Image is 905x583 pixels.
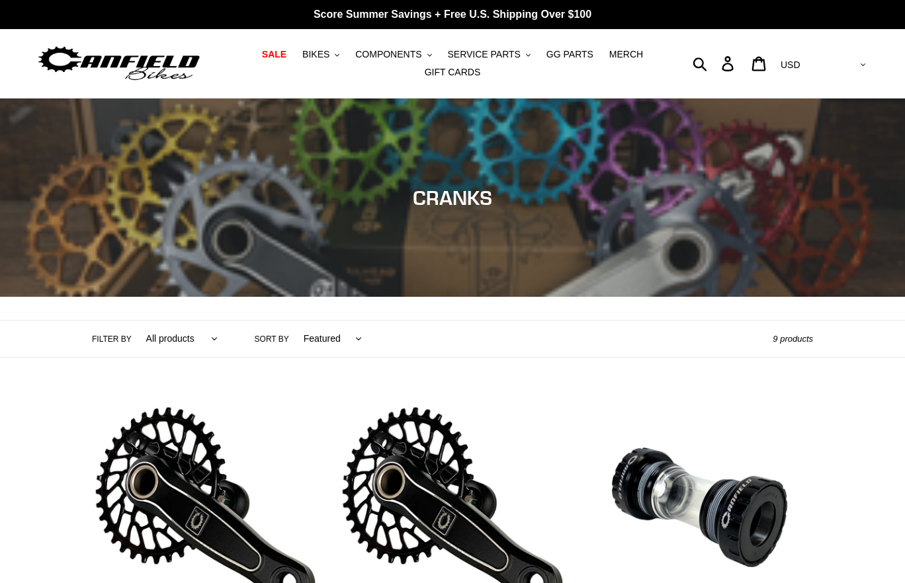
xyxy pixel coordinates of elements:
[255,46,293,63] a: SALE
[262,49,286,60] span: SALE
[255,333,289,345] label: Sort by
[355,49,421,60] span: COMPONENTS
[349,46,438,63] button: COMPONENTS
[302,49,329,60] span: BIKES
[296,46,346,63] button: BIKES
[413,186,492,210] span: CRANKS
[540,46,600,63] a: GG PARTS
[609,49,643,60] span: MERCH
[603,46,650,63] a: MERCH
[441,46,537,63] button: SERVICE PARTS
[546,49,593,60] span: GG PARTS
[92,333,132,345] label: Filter by
[36,43,202,85] img: Canfield Bikes
[418,63,488,81] a: GIFT CARDS
[425,67,481,78] span: GIFT CARDS
[773,334,813,344] span: 9 products
[447,49,520,60] span: SERVICE PARTS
